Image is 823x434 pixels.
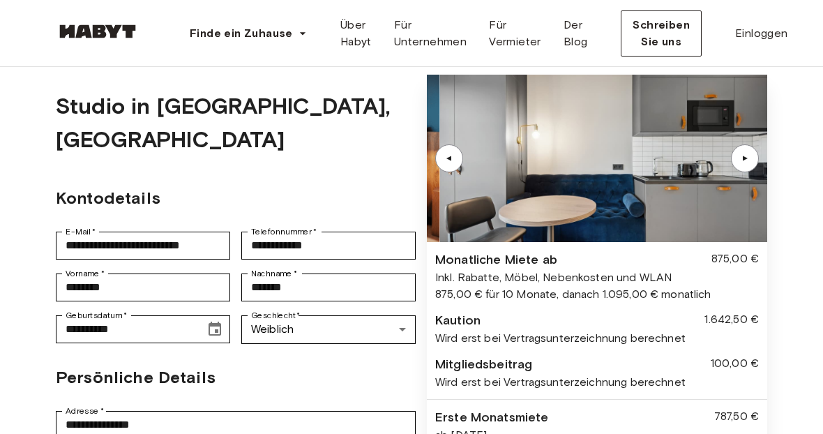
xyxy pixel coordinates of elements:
font: Kaution [435,313,481,328]
font: 1.642,50 € [704,313,759,326]
font: Wird erst bei Vertragsunterzeichnung berechnet [435,331,686,345]
font: Vorname [66,268,100,278]
a: Für Vermieter [478,11,552,56]
a: Für Unternehmen [383,11,478,56]
font: 875,00 € für 10 Monate, danach 1.095,00 € monatlich [435,287,711,301]
font: Erste Monatsmiete [435,410,549,425]
font: Der Blog [564,18,588,48]
font: Geschlecht [251,310,296,320]
font: Mitgliedsbeitrag [435,357,532,372]
img: Habyt [56,24,139,38]
font: Kontodetails [56,188,160,208]
font: Über Habyt [340,18,372,48]
a: Der Blog [552,11,599,56]
a: Einloggen [724,20,799,47]
font: Weiblich [251,322,294,336]
font: Studio in [GEOGRAPHIC_DATA], [GEOGRAPHIC_DATA] [56,92,390,153]
font: Inkl. Rabatte, Möbel, Nebenkosten und WLAN [435,271,672,284]
a: Über Habyt [329,11,383,56]
button: Datum auswählen, ausgewähltes Datum ist der 13. Juli 1994 [201,315,229,343]
font: Telefonnummer [251,226,312,236]
font: Monatliche Miete ab [435,252,557,267]
font: Schreiben Sie uns [633,18,690,48]
font: Geburtsdatum [66,310,122,320]
button: Schreiben Sie uns [621,10,702,57]
font: 100,00 € [711,357,759,370]
font: ▲ [443,154,453,163]
img: Bild des Zimmers [440,75,780,242]
font: Adresse [66,405,98,415]
font: Nachname [251,268,292,278]
font: 787,50 € [714,410,759,423]
font: Finde ein Zuhause [190,27,293,40]
font: Für Vermieter [489,18,541,48]
font: Einloggen [735,27,788,40]
font: Persönliche Details [56,367,216,387]
font: ▲ [741,154,751,163]
font: E-Mail [66,226,90,236]
font: Wird erst bei Vertragsunterzeichnung berechnet [435,375,686,389]
font: Für Unternehmen [394,18,467,48]
font: 875,00 € [711,252,759,265]
button: Finde ein Zuhause [179,20,318,47]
